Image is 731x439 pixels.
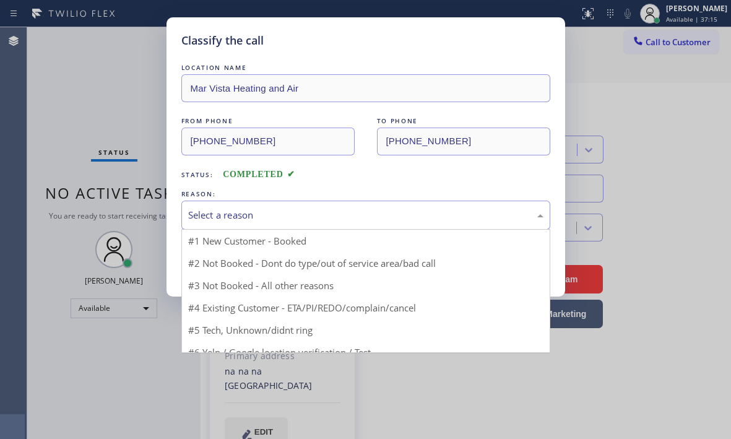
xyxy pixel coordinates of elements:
[182,341,550,363] div: #6 Yelp / Google location verification / Test
[181,32,264,49] h5: Classify the call
[182,252,550,274] div: #2 Not Booked - Dont do type/out of service area/bad call
[182,319,550,341] div: #5 Tech, Unknown/didnt ring
[182,297,550,319] div: #4 Existing Customer - ETA/PI/REDO/complain/cancel
[223,170,295,179] span: COMPLETED
[181,61,550,74] div: LOCATION NAME
[181,128,355,155] input: From phone
[377,115,550,128] div: TO PHONE
[377,128,550,155] input: To phone
[182,274,550,297] div: #3 Not Booked - All other reasons
[181,188,550,201] div: REASON:
[181,170,214,179] span: Status:
[181,115,355,128] div: FROM PHONE
[188,208,543,222] div: Select a reason
[182,230,550,252] div: #1 New Customer - Booked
